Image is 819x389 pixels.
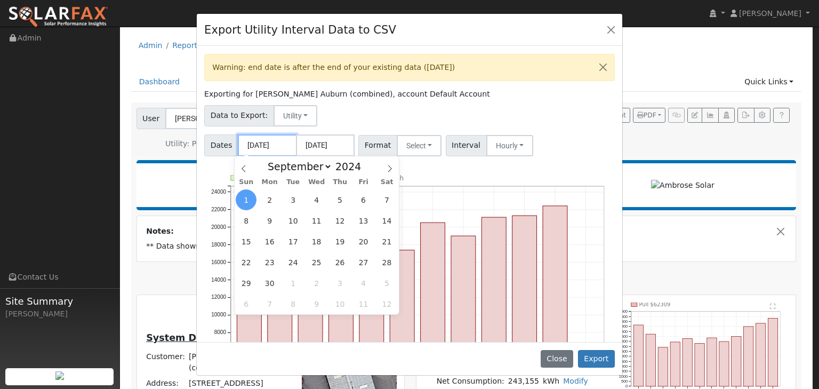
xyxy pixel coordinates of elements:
button: Export [578,350,615,368]
button: Select [397,135,442,156]
span: September 18, 2024 [306,231,327,252]
span: October 7, 2024 [259,293,280,314]
text: 18000 [211,242,226,248]
span: October 4, 2024 [353,273,374,293]
span: Data to Export: [204,105,274,126]
span: September 6, 2024 [353,189,374,210]
text: 22000 [211,207,226,212]
button: Close [604,22,619,37]
span: September 10, 2024 [283,210,303,231]
span: September 15, 2024 [236,231,256,252]
span: Thu [328,179,352,186]
span: Sun [235,179,258,186]
span: Sat [375,179,399,186]
span: September 28, 2024 [376,252,397,273]
span: Fri [352,179,375,186]
text: 8000 [214,329,227,335]
span: September 26, 2024 [330,252,350,273]
text: 24000 [211,189,226,195]
text: Net Consumption 218,936 kWh [303,174,404,182]
span: Wed [305,179,328,186]
span: September 30, 2024 [259,273,280,293]
span: Tue [282,179,305,186]
span: Dates [204,134,238,156]
text: 12000 [211,295,226,300]
span: October 10, 2024 [330,293,350,314]
span: Interval [446,135,487,156]
text: 10000 [211,312,226,317]
button: Close [592,54,614,81]
span: September 22, 2024 [236,252,256,273]
h4: Export Utility Interval Data to CSV [204,21,396,38]
span: September 4, 2024 [306,189,327,210]
span: October 8, 2024 [283,293,303,314]
span: October 1, 2024 [283,273,303,293]
span: Mon [258,179,282,186]
button: Utility [274,105,318,126]
span: September 25, 2024 [306,252,327,273]
span: September 12, 2024 [330,210,350,231]
span: October 5, 2024 [376,273,397,293]
span: September 11, 2024 [306,210,327,231]
span: September 2, 2024 [259,189,280,210]
span: September 14, 2024 [376,210,397,231]
span: September 23, 2024 [259,252,280,273]
span: October 9, 2024 [306,293,327,314]
span: September 19, 2024 [330,231,350,252]
span: September 8, 2024 [236,210,256,231]
span: September 7, 2024 [376,189,397,210]
span: September 13, 2024 [353,210,374,231]
span: September 20, 2024 [353,231,374,252]
span: September 24, 2024 [283,252,303,273]
span: October 3, 2024 [330,273,350,293]
span: September 9, 2024 [259,210,280,231]
text: 16000 [211,259,226,265]
span: September 29, 2024 [236,273,256,293]
text: 14000 [211,277,226,283]
span: September 5, 2024 [330,189,350,210]
input: Year [332,161,371,172]
span: Format [358,135,397,156]
span: September 3, 2024 [283,189,303,210]
span: October 12, 2024 [376,293,397,314]
button: Close [541,350,573,368]
span: October 2, 2024 [306,273,327,293]
span: September 16, 2024 [259,231,280,252]
span: October 11, 2024 [353,293,374,314]
label: Exporting for [PERSON_NAME] Auburn (combined), account Default Account [204,89,490,100]
span: September 27, 2024 [353,252,374,273]
span: September 17, 2024 [283,231,303,252]
span: September 1, 2024 [236,189,256,210]
text: 20000 [211,224,226,230]
select: Month [262,160,332,173]
button: Hourly [486,135,534,156]
span: September 21, 2024 [376,231,397,252]
div: Warning: end date is after the end of your existing data ([DATE]) [204,54,615,81]
span: October 6, 2024 [236,293,256,314]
